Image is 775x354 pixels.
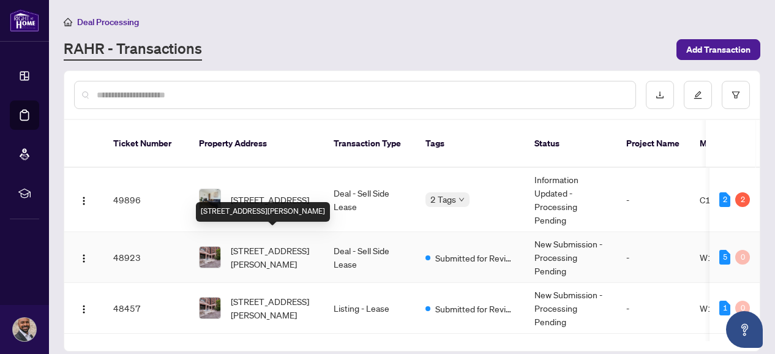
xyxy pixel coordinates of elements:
button: edit [684,81,712,109]
span: Submitted for Review [435,302,515,315]
span: Submitted for Review [435,251,515,265]
button: Open asap [726,311,763,348]
span: Add Transaction [686,40,751,59]
span: 2 Tags [430,192,456,206]
div: 0 [735,250,750,265]
td: 48457 [103,283,189,334]
span: W12337184 [700,252,752,263]
th: Property Address [189,120,324,168]
div: 2 [719,192,730,207]
th: Tags [416,120,525,168]
th: Project Name [616,120,690,168]
span: home [64,18,72,26]
span: [STREET_ADDRESS][PERSON_NAME] [231,244,314,271]
th: Status [525,120,616,168]
span: [STREET_ADDRESS] [231,193,309,206]
button: Logo [74,298,94,318]
img: thumbnail-img [200,247,220,268]
img: Profile Icon [13,318,36,341]
th: Transaction Type [324,120,416,168]
td: New Submission - Processing Pending [525,232,616,283]
td: Listing - Lease [324,283,416,334]
span: C12302262 [700,194,749,205]
button: Logo [74,247,94,267]
span: Deal Processing [77,17,139,28]
span: download [656,91,664,99]
div: [STREET_ADDRESS][PERSON_NAME] [196,202,330,222]
span: [STREET_ADDRESS][PERSON_NAME] [231,295,314,322]
td: New Submission - Processing Pending [525,283,616,334]
td: - [616,283,690,334]
a: RAHR - Transactions [64,39,202,61]
img: logo [10,9,39,32]
div: 1 [719,301,730,315]
button: Logo [74,190,94,209]
td: - [616,232,690,283]
td: Deal - Sell Side Lease [324,232,416,283]
img: Logo [79,196,89,206]
button: filter [722,81,750,109]
img: thumbnail-img [200,298,220,318]
span: filter [732,91,740,99]
span: edit [694,91,702,99]
td: - [616,168,690,232]
img: thumbnail-img [200,189,220,210]
span: down [459,197,465,203]
div: 0 [735,301,750,315]
td: 49896 [103,168,189,232]
td: 48923 [103,232,189,283]
th: Ticket Number [103,120,189,168]
img: Logo [79,254,89,263]
img: Logo [79,304,89,314]
button: download [646,81,674,109]
td: Deal - Sell Side Lease [324,168,416,232]
div: 5 [719,250,730,265]
div: 2 [735,192,750,207]
button: Add Transaction [676,39,760,60]
span: W12337184 [700,303,752,314]
td: Information Updated - Processing Pending [525,168,616,232]
th: MLS # [690,120,763,168]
